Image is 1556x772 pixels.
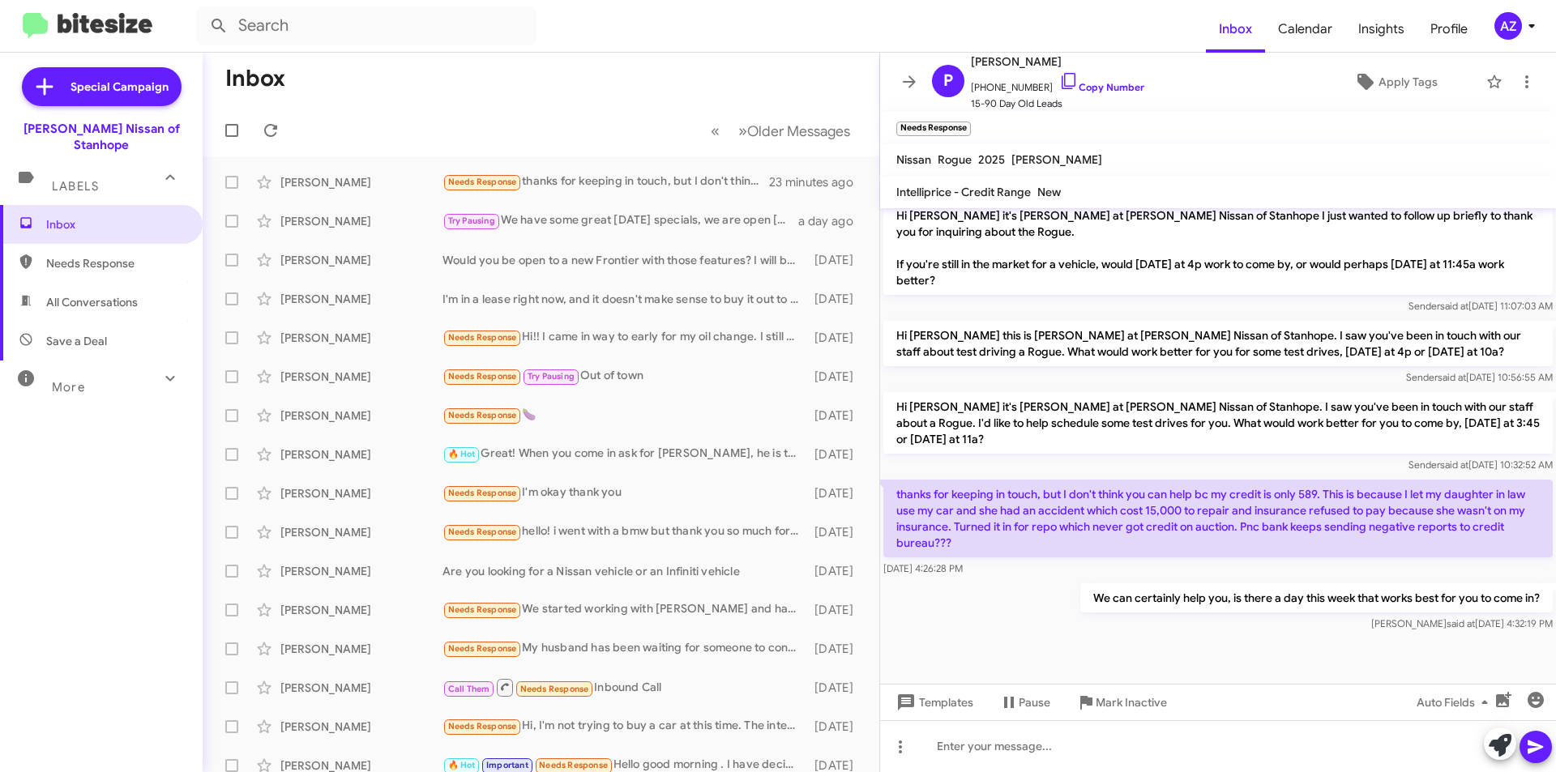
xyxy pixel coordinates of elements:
div: [DATE] [806,602,866,618]
input: Search [196,6,536,45]
span: Needs Response [448,721,517,731]
span: said at [1440,300,1468,312]
p: thanks for keeping in touch, but I don't think you can help bc my credit is only 589. This is bec... [883,480,1553,557]
span: Needs Response [448,410,517,420]
span: Needs Response [539,760,608,770]
div: [DATE] [806,680,866,696]
span: Inbox [46,216,184,232]
span: Apply Tags [1379,67,1438,96]
small: Needs Response [896,122,971,136]
span: Needs Response [448,527,517,537]
div: Hi, I'm not trying to buy a car at this time. The interest rates are too high at this time. Ty fo... [442,717,806,736]
p: Hi [PERSON_NAME] it's [PERSON_NAME] at [PERSON_NAME] Nissan of Stanhope I just wanted to follow u... [883,201,1553,295]
div: [PERSON_NAME] [280,524,442,540]
div: thanks for keeping in touch, but I don't think you can help bc my credit is only 589. This is bec... [442,173,769,191]
div: [PERSON_NAME] [280,719,442,735]
span: Calendar [1265,6,1345,53]
div: [PERSON_NAME] [280,330,442,346]
span: All Conversations [46,294,138,310]
span: [DATE] 4:26:28 PM [883,562,963,574]
span: « [711,121,720,141]
span: Needs Response [46,255,184,271]
button: Auto Fields [1404,688,1507,717]
span: Sender [DATE] 10:32:52 AM [1409,459,1553,471]
div: We have some great [DATE] specials, we are open [DATE] from 9-5 does the morning or afternoon. [442,211,798,230]
div: Would you be open to a new Frontier with those features? I will be able to give you a fantastic d... [442,252,806,268]
span: Special Campaign [71,79,169,95]
div: [PERSON_NAME] [280,485,442,501]
div: [DATE] [806,485,866,501]
div: [DATE] [806,291,866,307]
div: [PERSON_NAME] [280,602,442,618]
div: [PERSON_NAME] [280,291,442,307]
span: [PHONE_NUMBER] [971,71,1144,96]
span: More [52,380,85,395]
div: Out of town [442,367,806,386]
div: Hi!! I came in way to early for my oil change. I still have almost 2000 miles to go before I reac... [442,328,806,347]
div: [DATE] [806,369,866,385]
span: Rogue [938,152,972,167]
span: Needs Response [448,604,517,615]
div: [PERSON_NAME] [280,252,442,268]
div: [PERSON_NAME] [280,446,442,463]
div: [PERSON_NAME] [280,174,442,190]
span: Needs Response [448,488,517,498]
span: Labels [52,179,99,194]
span: Templates [893,688,973,717]
button: Apply Tags [1312,67,1478,96]
button: Templates [880,688,986,717]
div: [DATE] [806,252,866,268]
div: We started working with [PERSON_NAME] and have decided to purchase a Honda Pilot instead. Thanks ... [442,600,806,619]
div: Great! When you come in ask for [PERSON_NAME], he is the sales professional that will be assistin... [442,445,806,463]
span: said at [1447,617,1475,629]
div: a day ago [798,213,866,229]
button: Previous [701,114,729,147]
span: New [1037,185,1061,199]
nav: Page navigation example [702,114,860,147]
span: Intelliprice - Credit Range [896,185,1031,199]
span: 🔥 Hot [448,449,476,459]
div: [PERSON_NAME] [280,407,442,424]
div: [PERSON_NAME] [280,369,442,385]
a: Profile [1417,6,1481,53]
span: Call Them [448,684,490,694]
span: Try Pausing [528,371,575,382]
div: [DATE] [806,641,866,657]
div: AZ [1494,12,1522,40]
a: Insights [1345,6,1417,53]
p: Hi [PERSON_NAME] this is [PERSON_NAME] at [PERSON_NAME] Nissan of Stanhope. I saw you've been in ... [883,321,1553,366]
div: [DATE] [806,407,866,424]
div: My husband has been waiting for someone to contact him when the oil pan came in so we can complet... [442,639,806,658]
span: Needs Response [448,332,517,343]
div: I'm okay thank you [442,484,806,502]
span: Try Pausing [448,215,495,226]
div: hello! i went with a bmw but thank you so much for everything! [442,522,806,541]
span: Mark Inactive [1096,688,1167,717]
div: Inbound Call [442,677,806,697]
span: Important [486,760,528,770]
span: Pause [1019,688,1050,717]
div: [PERSON_NAME] [280,213,442,229]
button: Mark Inactive [1063,688,1180,717]
span: Auto Fields [1417,688,1494,717]
div: 23 minutes ago [769,174,866,190]
div: [PERSON_NAME] [280,641,442,657]
span: Older Messages [747,122,850,140]
span: [PERSON_NAME] [DATE] 4:32:19 PM [1371,617,1553,629]
span: [PERSON_NAME] [971,52,1144,71]
div: [PERSON_NAME] [280,680,442,696]
span: [PERSON_NAME] [1011,152,1102,167]
span: P [943,68,953,94]
span: 🔥 Hot [448,760,476,770]
p: We can certainly help you, is there a day this week that works best for you to come in? [1080,583,1553,612]
span: said at [1438,371,1466,383]
span: Nissan [896,152,931,167]
span: Needs Response [448,371,517,382]
span: said at [1440,459,1468,471]
span: 15-90 Day Old Leads [971,96,1144,112]
span: Needs Response [520,684,589,694]
h1: Inbox [225,66,285,92]
span: Sender [DATE] 11:07:03 AM [1409,300,1553,312]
